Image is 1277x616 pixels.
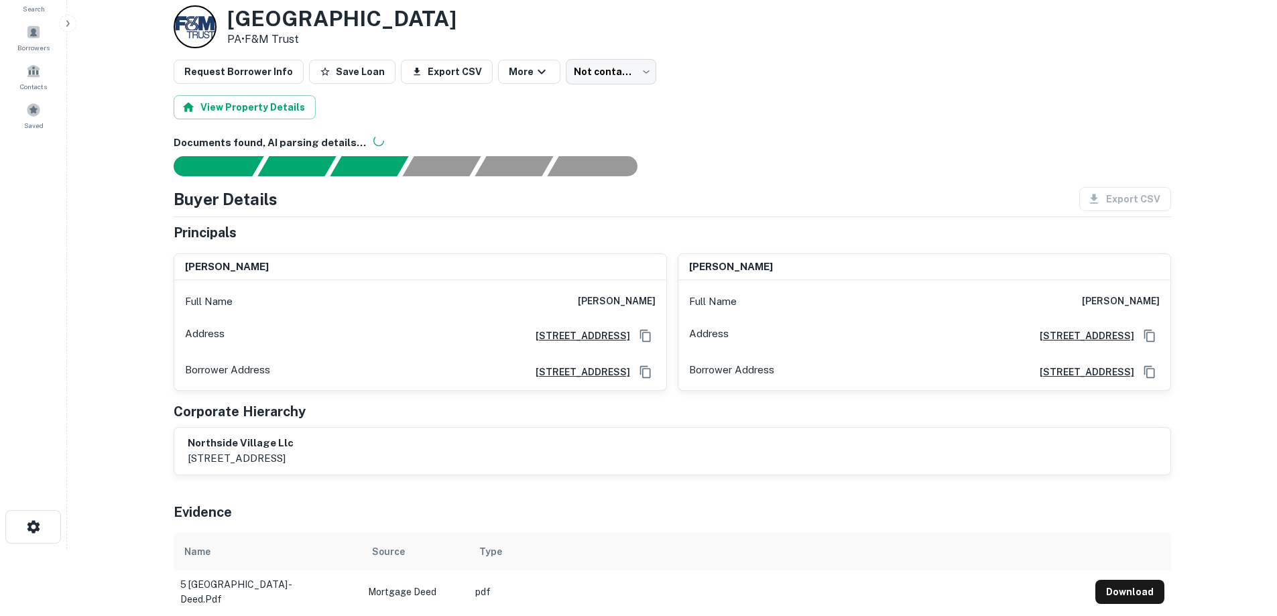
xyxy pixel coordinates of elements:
[1210,466,1277,530] iframe: Chat Widget
[20,81,47,92] span: Contacts
[174,95,316,119] button: View Property Details
[402,156,481,176] div: Principals found, AI now looking for contact information...
[227,32,457,48] p: PA •
[1095,580,1164,604] button: Download
[525,328,630,343] a: [STREET_ADDRESS]
[4,58,63,95] a: Contacts
[23,3,45,14] span: Search
[174,402,306,422] h5: Corporate Hierarchy
[174,533,1171,608] div: scrollable content
[401,60,493,84] button: Export CSV
[188,450,294,467] p: [STREET_ADDRESS]
[174,570,361,613] td: 5 [GEOGRAPHIC_DATA] - deed.pdf
[469,533,1089,570] th: Type
[24,120,44,131] span: Saved
[185,362,270,382] p: Borrower Address
[578,294,656,310] h6: [PERSON_NAME]
[1029,365,1134,379] a: [STREET_ADDRESS]
[1082,294,1160,310] h6: [PERSON_NAME]
[17,42,50,53] span: Borrowers
[469,570,1089,613] td: pdf
[174,502,232,522] h5: Evidence
[185,294,233,310] p: Full Name
[1140,326,1160,346] button: Copy Address
[372,544,405,560] div: Source
[548,156,654,176] div: AI fulfillment process complete.
[227,6,457,32] h3: [GEOGRAPHIC_DATA]
[185,259,269,275] h6: [PERSON_NAME]
[566,59,656,84] div: Not contacted
[361,570,469,613] td: Mortgage Deed
[4,19,63,56] a: Borrowers
[498,60,560,84] button: More
[635,326,656,346] button: Copy Address
[257,156,336,176] div: Your request is received and processing...
[361,533,469,570] th: Source
[158,156,258,176] div: Sending borrower request to AI...
[479,544,502,560] div: Type
[174,135,1171,151] h6: Documents found, AI parsing details...
[245,33,299,46] a: F&M Trust
[475,156,553,176] div: Principals found, still searching for contact information. This may take time...
[330,156,408,176] div: Documents found, AI parsing details...
[1029,328,1134,343] a: [STREET_ADDRESS]
[689,294,737,310] p: Full Name
[689,362,774,382] p: Borrower Address
[4,97,63,133] a: Saved
[174,223,237,243] h5: Principals
[689,326,729,346] p: Address
[184,544,210,560] div: Name
[174,533,361,570] th: Name
[525,365,630,379] a: [STREET_ADDRESS]
[1140,362,1160,382] button: Copy Address
[309,60,396,84] button: Save Loan
[174,60,304,84] button: Request Borrower Info
[188,436,294,451] h6: northside village llc
[689,259,773,275] h6: [PERSON_NAME]
[635,362,656,382] button: Copy Address
[185,326,225,346] p: Address
[174,187,278,211] h4: Buyer Details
